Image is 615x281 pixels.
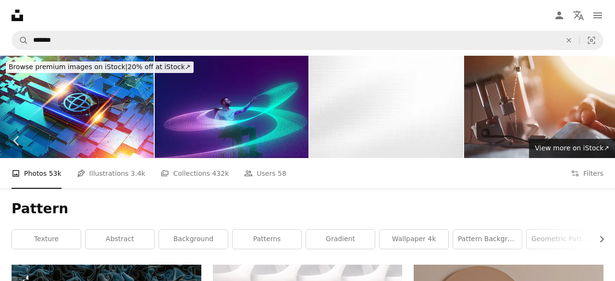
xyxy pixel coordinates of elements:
a: abstract [86,230,154,249]
button: Language [569,6,588,25]
img: Two professionals in formal attire examine and interact with flowing digital wave on colorful bac... [155,56,308,158]
span: 432k [212,168,229,179]
button: Search Unsplash [12,31,28,49]
a: Next [581,95,615,187]
img: White Gray Wave Pixelated Pattern Abstract Ombre Silver Background Pixel Spotlight Wrinkled Blank... [309,56,463,158]
a: Users 58 [244,158,286,189]
a: Illustrations 3.4k [77,158,146,189]
a: View more on iStock↗ [529,139,615,158]
a: background [159,230,228,249]
a: texture [12,230,81,249]
a: patterns [233,230,301,249]
button: Filters [571,158,603,189]
span: Browse premium images on iStock | [9,63,127,71]
a: Log in / Sign up [550,6,569,25]
a: geometric pattern [527,230,595,249]
a: Home — Unsplash [12,10,23,21]
span: 20% off at iStock ↗ [9,63,191,71]
button: scroll list to the right [593,230,603,249]
a: gradient [306,230,375,249]
a: Collections 432k [160,158,229,189]
form: Find visuals sitewide [12,31,603,50]
span: 3.4k [131,168,145,179]
a: pattern background [453,230,522,249]
button: Visual search [580,31,603,49]
button: Clear [558,31,579,49]
button: Menu [588,6,607,25]
a: wallpaper 4k [380,230,448,249]
span: View more on iStock ↗ [535,144,609,152]
span: 58 [278,168,286,179]
h1: Pattern [12,200,603,218]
